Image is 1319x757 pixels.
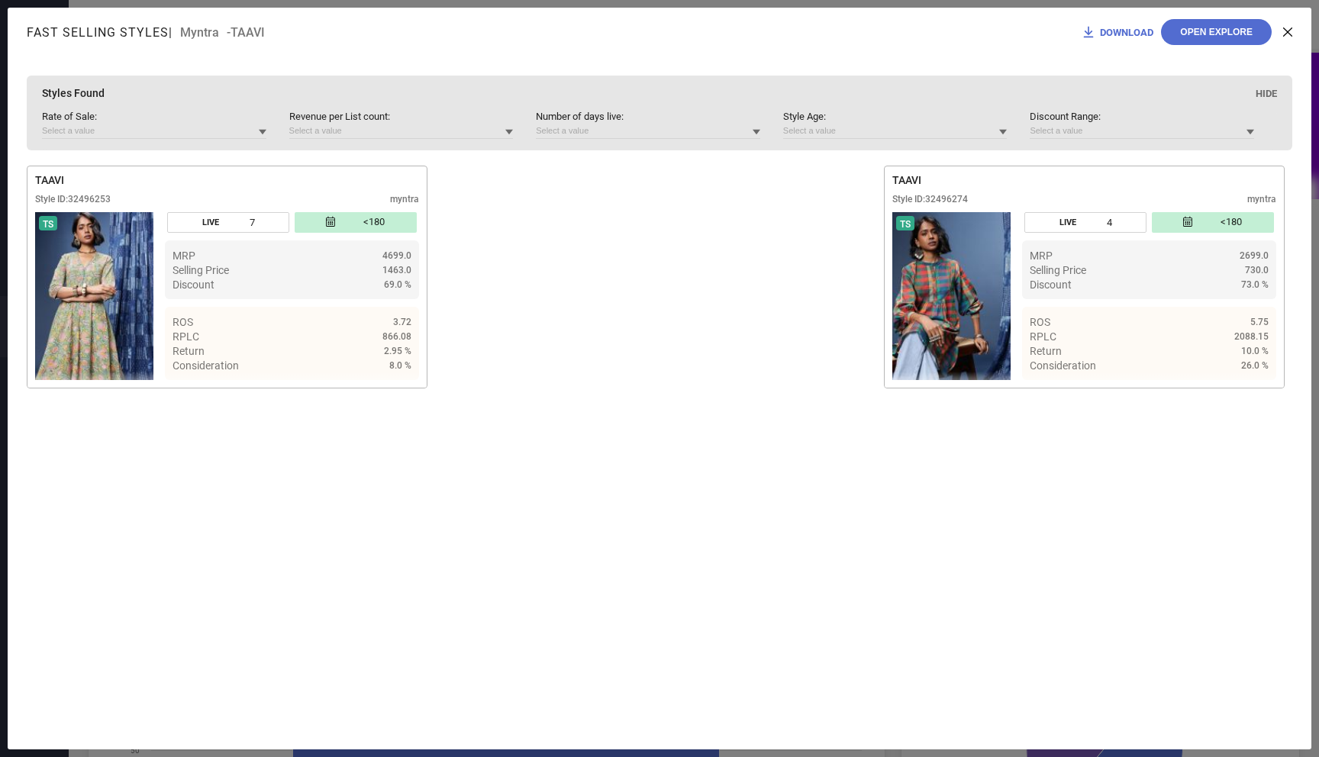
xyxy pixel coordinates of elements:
span: Consideration [173,359,239,372]
div: Number of days since the style was first listed on the platform [295,212,417,233]
span: <180 [1221,216,1242,229]
span: 1463.0 [382,265,411,275]
div: myntra [1247,194,1276,205]
span: TS [900,219,911,230]
span: TAAVI [35,174,64,186]
span: 73.0 % [1241,279,1269,290]
span: MRP [173,250,195,262]
div: Click to view image [892,212,1011,380]
span: Discount Range : [1030,111,1254,122]
span: LIVE [202,217,219,227]
span: Discount [173,279,214,291]
span: Style Age : [783,111,1008,122]
span: 2088.15 [1234,331,1269,342]
span: 5.75 [1250,317,1269,327]
span: Selling Price [173,264,229,276]
input: Select a value [536,123,760,139]
span: ROS [173,316,193,328]
span: ROS [1030,316,1050,328]
span: 10.0 % [1241,346,1269,356]
span: RPLC [173,330,199,343]
span: Details [1234,387,1269,399]
input: Select a value [42,123,266,139]
div: myntra [390,194,419,205]
span: MRP [1030,250,1053,262]
span: Styles Found [42,87,105,99]
input: Select a value [783,123,1008,139]
div: Number of days the style has been live on the platform [167,212,289,233]
span: 4 [1107,217,1112,228]
div: Number of days since the style was first listed on the platform [1152,212,1274,233]
span: 4699.0 [382,250,411,261]
div: Number of days the style has been live on the platform [1024,212,1146,233]
span: Return [1030,345,1062,357]
span: Myntra [180,25,219,40]
div: Style ID: 32496253 [35,194,111,205]
span: 866.08 [382,331,411,342]
span: 2699.0 [1240,250,1269,261]
span: LIVE [1059,217,1076,227]
div: Click to view image [35,212,153,380]
span: <180 [363,216,385,229]
span: Return [173,345,205,357]
span: Consideration [1030,359,1096,372]
span: Details [377,387,411,399]
button: Open Explore [1161,19,1272,45]
input: Select a value [289,123,514,139]
span: Hide [1256,88,1277,99]
span: 2.95 % [384,346,411,356]
span: TS [43,219,53,230]
div: Style ID: 32496274 [892,194,968,205]
h1: Fast Selling Styles | [27,25,180,40]
span: Selling Price [1030,264,1086,276]
span: 3.72 [393,317,411,327]
span: 69.0 % [384,279,411,290]
span: 7 [250,217,255,228]
span: Discount [1030,279,1072,291]
span: Rate of Sale : [42,111,266,122]
span: 26.0 % [1241,360,1269,371]
span: Number of days live : [536,111,760,122]
span: RPLC [1030,330,1056,343]
span: TAAVI [892,174,921,186]
img: Style preview image [892,212,1011,380]
span: Revenue per List count : [289,111,514,122]
span: 8.0 % [389,360,411,371]
span: 730.0 [1245,265,1269,275]
span: - TAAVI [227,25,265,40]
input: Select a value [1030,123,1254,139]
img: Style preview image [35,212,153,380]
div: Download [1081,24,1153,40]
span: DOWNLOAD [1100,27,1153,38]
